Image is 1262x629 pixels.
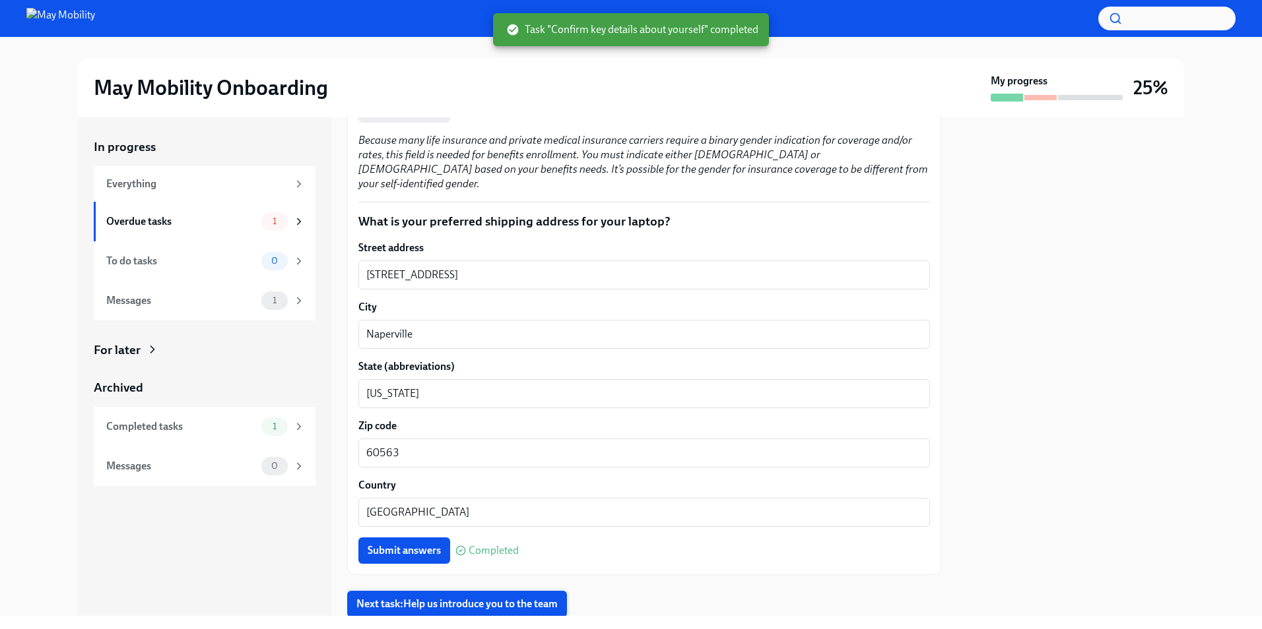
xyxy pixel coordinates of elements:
[106,214,256,229] div: Overdue tasks
[94,407,315,446] a: Completed tasks1
[265,216,284,226] span: 1
[358,359,930,374] label: State (abbreviations)
[94,241,315,281] a: To do tasks0
[356,597,558,611] span: Next task : Help us introduce you to the team
[358,537,450,564] button: Submit answers
[94,342,315,359] a: For later
[94,379,315,396] a: Archived
[265,295,284,305] span: 1
[1133,76,1168,100] h3: 25%
[991,74,1047,88] strong: My progress
[368,544,441,557] span: Submit answers
[263,461,286,471] span: 0
[265,421,284,431] span: 1
[506,22,758,37] span: Task "Confirm key details about yourself" completed
[347,591,567,617] button: Next task:Help us introduce you to the team
[358,478,930,493] label: Country
[106,177,288,191] div: Everything
[94,166,315,202] a: Everything
[106,459,256,473] div: Messages
[26,8,95,29] img: May Mobility
[358,134,928,190] em: Because many life insurance and private medical insurance carriers require a binary gender indica...
[366,504,922,520] textarea: [GEOGRAPHIC_DATA]
[94,75,328,101] h2: May Mobility Onboarding
[94,342,141,359] div: For later
[94,281,315,320] a: Messages1
[106,419,256,434] div: Completed tasks
[366,326,922,342] textarea: Naperville
[358,300,930,314] label: City
[469,545,519,556] span: Completed
[94,202,315,241] a: Overdue tasks1
[94,446,315,486] a: Messages0
[358,213,930,230] p: What is your preferred shipping address for your laptop?
[263,256,286,266] span: 0
[358,419,930,433] label: Zip code
[106,254,256,268] div: To do tasks
[366,267,922,283] textarea: [STREET_ADDRESS]
[94,138,315,156] a: In progress
[358,241,930,255] label: Street address
[366,445,922,461] textarea: 60563
[106,293,256,308] div: Messages
[366,386,922,402] textarea: [US_STATE]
